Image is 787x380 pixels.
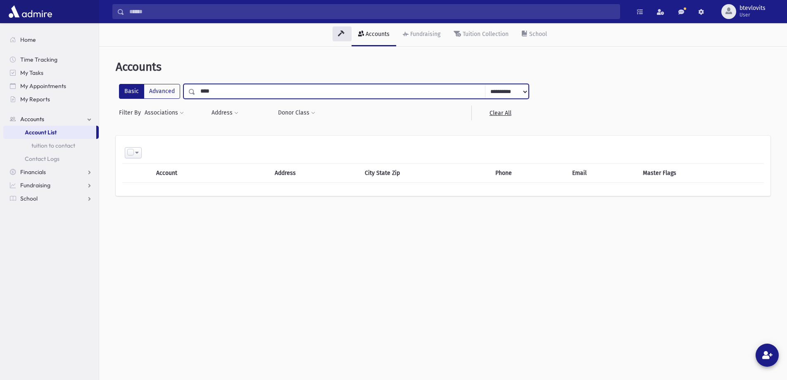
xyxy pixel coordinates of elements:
span: User [739,12,766,18]
a: Financials [3,165,99,179]
span: btevlovits [739,5,766,12]
th: Account [151,164,241,183]
a: My Appointments [3,79,99,93]
a: Contact Logs [3,152,99,165]
a: My Reports [3,93,99,106]
span: Accounts [20,115,44,123]
div: Accounts [364,31,390,38]
button: Address [211,105,239,120]
th: Email [567,164,638,183]
img: AdmirePro [7,3,54,20]
a: Account List [3,126,96,139]
button: Associations [144,105,184,120]
a: Tuition Collection [447,23,515,46]
th: Address [270,164,360,183]
a: Accounts [352,23,396,46]
span: Account List [25,129,57,136]
input: Search [124,4,620,19]
a: Clear All [471,105,529,120]
a: School [3,192,99,205]
span: School [20,195,38,202]
div: Fundraising [409,31,440,38]
a: Fundraising [3,179,99,192]
label: Advanced [144,84,180,99]
span: Financials [20,168,46,176]
label: Basic [119,84,144,99]
div: Tuition Collection [461,31,509,38]
span: Fundraising [20,182,50,189]
th: Master Flags [638,164,764,183]
a: tuition to contact [3,139,99,152]
span: My Reports [20,96,50,103]
button: Donor Class [278,105,316,120]
th: City State Zip [360,164,490,183]
span: Time Tracking [20,56,57,63]
th: Phone [490,164,567,183]
a: Home [3,33,99,46]
div: School [528,31,547,38]
span: Contact Logs [25,155,59,163]
a: My Tasks [3,66,99,79]
span: Accounts [116,60,162,74]
a: Time Tracking [3,53,99,66]
div: FilterModes [119,84,180,99]
span: Filter By [119,108,144,117]
a: Accounts [3,112,99,126]
a: Fundraising [396,23,447,46]
span: My Tasks [20,69,43,76]
a: School [515,23,554,46]
span: My Appointments [20,82,66,90]
span: Home [20,36,36,43]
